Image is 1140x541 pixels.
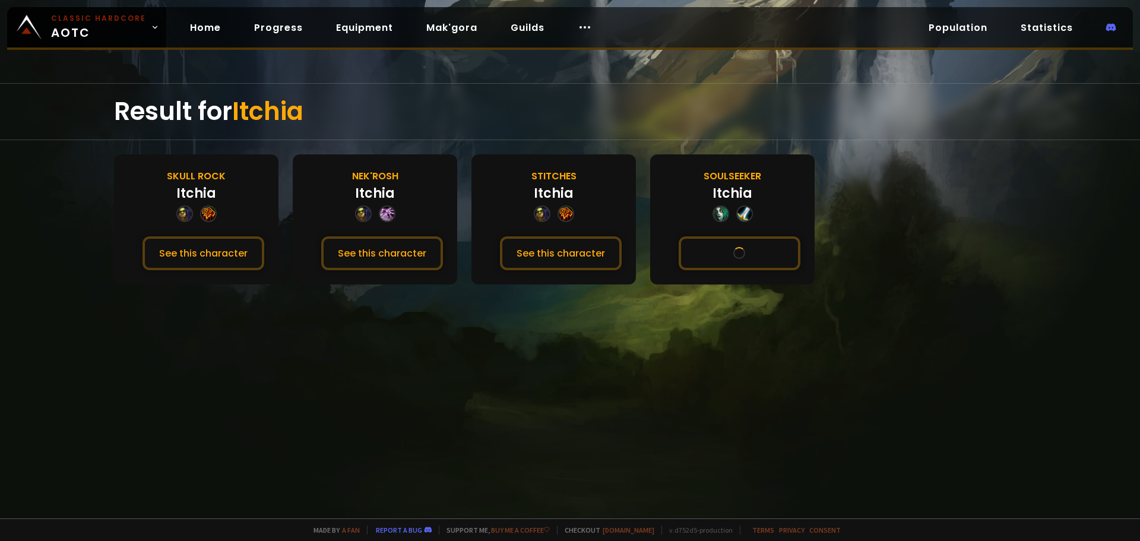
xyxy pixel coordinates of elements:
small: Classic Hardcore [51,13,146,24]
a: Home [180,15,230,40]
span: Made by [306,526,360,534]
a: Statistics [1011,15,1082,40]
button: See this character [679,236,800,270]
div: Itchia [712,184,752,203]
div: Nek'Rosh [352,169,398,184]
a: a fan [342,526,360,534]
a: Report a bug [376,526,422,534]
a: Guilds [501,15,554,40]
a: Population [919,15,997,40]
span: Itchia [232,94,303,129]
button: See this character [142,236,264,270]
a: Terms [752,526,774,534]
button: See this character [321,236,443,270]
a: Classic HardcoreAOTC [7,7,166,48]
a: Equipment [327,15,403,40]
span: v. d752d5 - production [661,526,733,534]
button: See this character [500,236,622,270]
a: Buy me a coffee [491,526,550,534]
div: Stitches [531,169,577,184]
div: Itchia [176,184,216,203]
div: Itchia [534,184,574,203]
div: Soulseeker [704,169,761,184]
a: [DOMAIN_NAME] [603,526,654,534]
div: Result for [114,84,1026,140]
a: Privacy [779,526,805,534]
div: Itchia [355,184,395,203]
span: AOTC [51,13,146,42]
span: Checkout [557,526,654,534]
span: Support me, [439,526,550,534]
div: Skull Rock [167,169,226,184]
a: Progress [245,15,312,40]
a: Consent [809,526,841,534]
a: Mak'gora [417,15,487,40]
